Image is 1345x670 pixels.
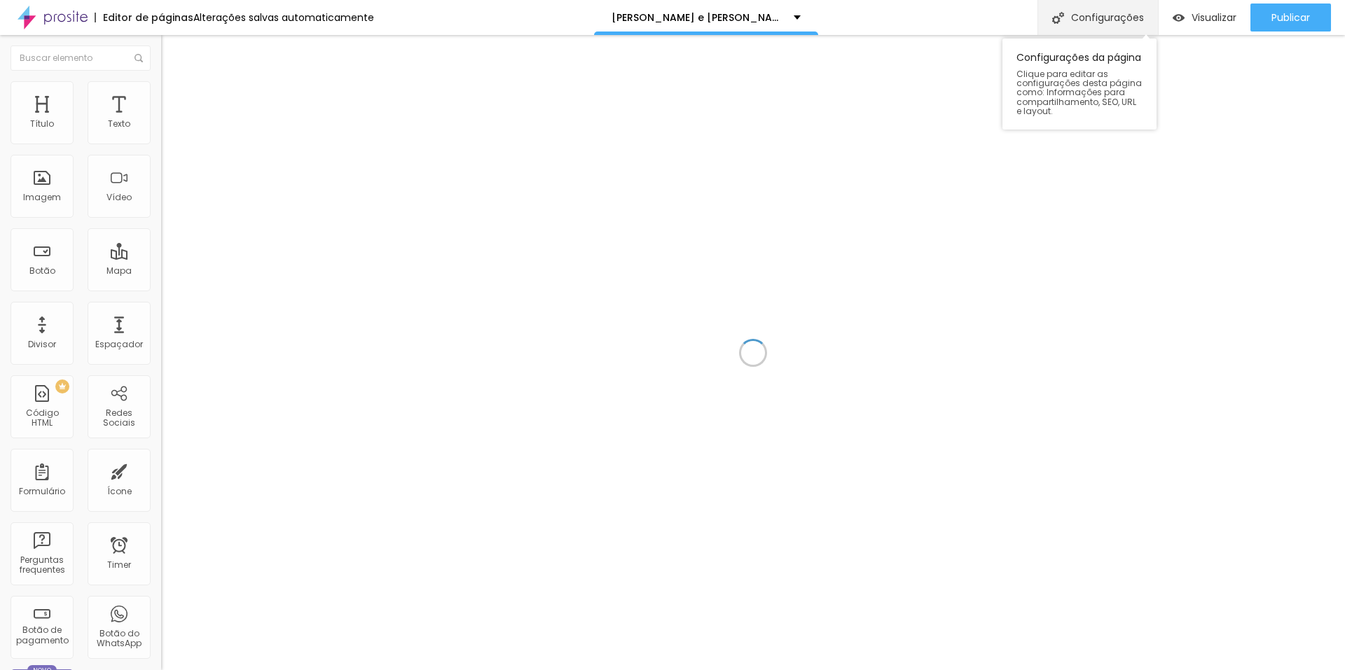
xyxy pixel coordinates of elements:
[1271,12,1310,23] span: Publicar
[95,340,143,349] div: Espaçador
[108,119,130,129] div: Texto
[19,487,65,496] div: Formulário
[91,629,146,649] div: Botão do WhatsApp
[95,13,193,22] div: Editor de páginas
[107,487,132,496] div: Ícone
[193,13,374,22] div: Alterações salvas automaticamente
[29,266,55,276] div: Botão
[14,555,69,575] div: Perguntas frequentes
[134,54,143,62] img: Icone
[1016,69,1143,116] span: Clique para editar as configurações desta página como: Informações para compartilhamento, SEO, UR...
[1250,4,1331,32] button: Publicar
[14,625,69,645] div: Botão de pagamento
[91,408,146,428] div: Redes Sociais
[106,193,132,202] div: Vídeo
[1002,39,1157,130] div: Configurações da página
[30,119,54,129] div: Título
[28,340,56,349] div: Divisor
[1052,12,1064,24] img: Icone
[106,266,132,276] div: Mapa
[1173,12,1185,24] img: view-1.svg
[1192,12,1236,23] span: Visualizar
[107,560,131,570] div: Timer
[11,46,151,71] input: Buscar elemento
[1159,4,1250,32] button: Visualizar
[23,193,61,202] div: Imagem
[14,408,69,428] div: Código HTML
[612,13,783,22] p: [PERSON_NAME] e [PERSON_NAME]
